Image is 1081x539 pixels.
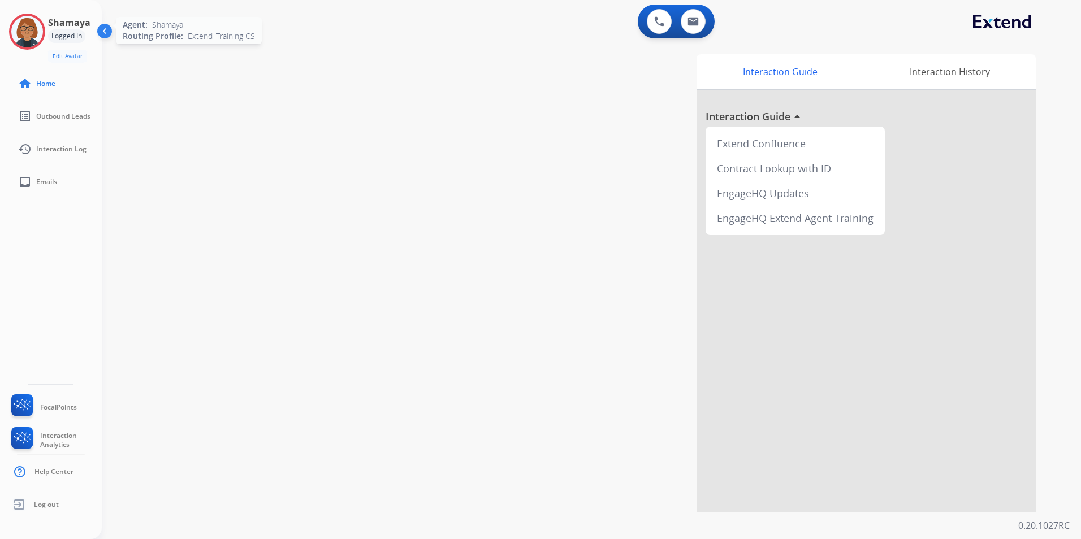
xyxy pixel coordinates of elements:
[9,427,102,453] a: Interaction Analytics
[152,19,183,31] span: Shamaya
[123,31,183,42] span: Routing Profile:
[188,31,255,42] span: Extend_Training CS
[34,467,73,476] span: Help Center
[710,206,880,231] div: EngageHQ Extend Agent Training
[9,394,77,420] a: FocalPoints
[36,112,90,121] span: Outbound Leads
[18,142,32,156] mat-icon: history
[710,181,880,206] div: EngageHQ Updates
[40,403,77,412] span: FocalPoints
[18,77,32,90] mat-icon: home
[18,110,32,123] mat-icon: list_alt
[40,431,102,449] span: Interaction Analytics
[34,500,59,509] span: Log out
[36,177,57,186] span: Emails
[36,79,55,88] span: Home
[710,131,880,156] div: Extend Confluence
[48,16,90,29] h3: Shamaya
[48,29,85,43] div: Logged In
[123,19,148,31] span: Agent:
[48,50,87,63] button: Edit Avatar
[863,54,1036,89] div: Interaction History
[710,156,880,181] div: Contract Lookup with ID
[18,175,32,189] mat-icon: inbox
[36,145,87,154] span: Interaction Log
[697,54,863,89] div: Interaction Guide
[1018,519,1070,532] p: 0.20.1027RC
[11,16,43,47] img: avatar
